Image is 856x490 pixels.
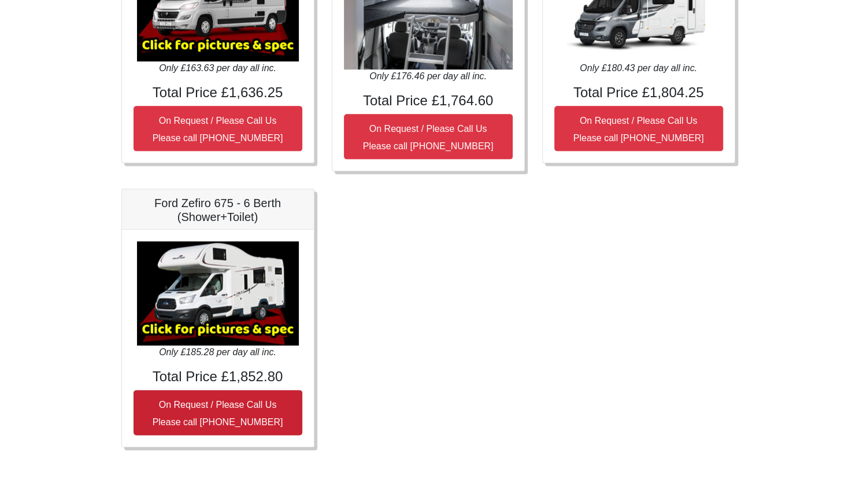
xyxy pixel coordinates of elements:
[134,106,302,151] button: On Request / Please Call UsPlease call [PHONE_NUMBER]
[134,84,302,101] h4: Total Price £1,636.25
[344,114,513,159] button: On Request / Please Call UsPlease call [PHONE_NUMBER]
[153,400,283,427] small: On Request / Please Call Us Please call [PHONE_NUMBER]
[580,63,697,73] i: Only £180.43 per day all inc.
[554,106,723,151] button: On Request / Please Call UsPlease call [PHONE_NUMBER]
[159,63,276,73] i: Only £163.63 per day all inc.
[137,241,299,345] img: Ford Zefiro 675 - 6 Berth (Shower+Toilet)
[159,347,276,357] i: Only £185.28 per day all inc.
[134,369,302,385] h4: Total Price £1,852.80
[134,196,302,224] h5: Ford Zefiro 675 - 6 Berth (Shower+Toilet)
[134,390,302,435] button: On Request / Please Call UsPlease call [PHONE_NUMBER]
[554,84,723,101] h4: Total Price £1,804.25
[344,93,513,109] h4: Total Price £1,764.60
[369,71,487,81] i: Only £176.46 per day all inc.
[363,124,494,151] small: On Request / Please Call Us Please call [PHONE_NUMBER]
[573,116,704,143] small: On Request / Please Call Us Please call [PHONE_NUMBER]
[153,116,283,143] small: On Request / Please Call Us Please call [PHONE_NUMBER]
